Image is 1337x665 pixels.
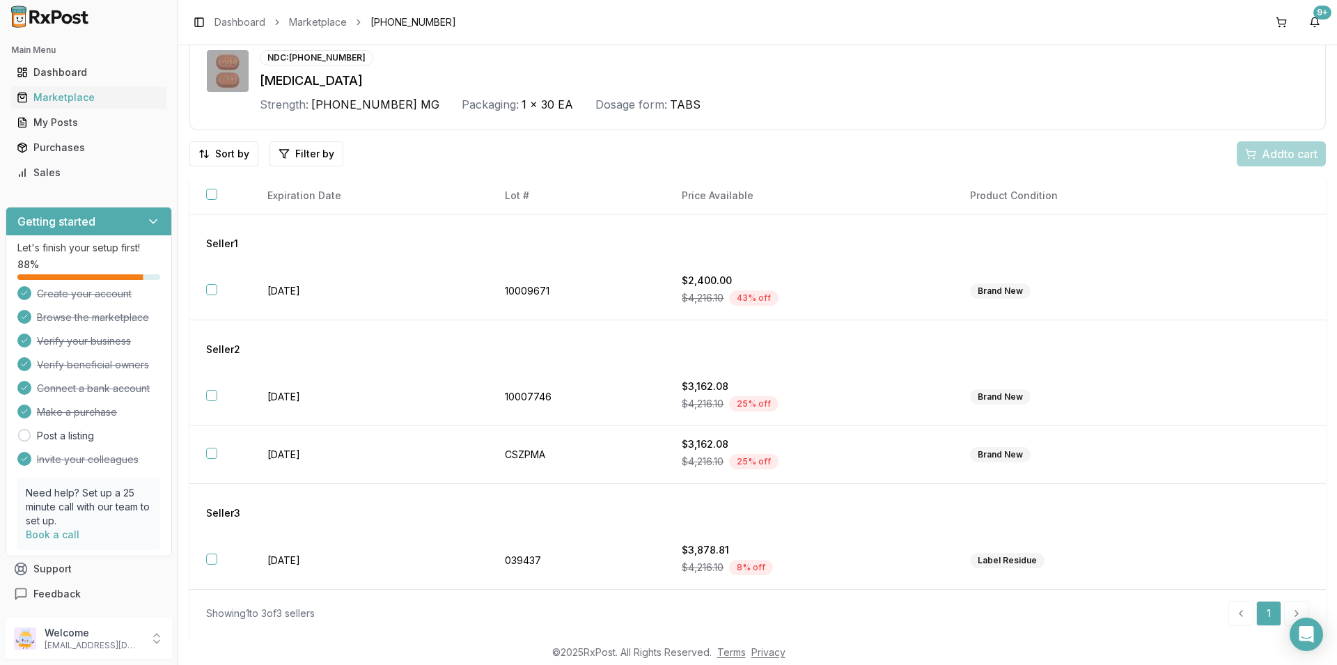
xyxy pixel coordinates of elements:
[6,136,172,159] button: Purchases
[682,455,724,469] span: $4,216.10
[189,141,258,166] button: Sort by
[17,91,161,104] div: Marketplace
[37,429,94,443] a: Post a listing
[251,178,488,214] th: Expiration Date
[729,560,773,575] div: 8 % off
[214,15,265,29] a: Dashboard
[14,627,36,650] img: User avatar
[488,178,665,214] th: Lot #
[682,561,724,574] span: $4,216.10
[11,60,166,85] a: Dashboard
[462,96,519,113] div: Packaging:
[682,291,724,305] span: $4,216.10
[206,343,240,357] span: Seller 2
[1290,618,1323,651] div: Open Intercom Messenger
[682,437,937,451] div: $3,162.08
[970,389,1031,405] div: Brand New
[6,6,95,28] img: RxPost Logo
[1304,11,1326,33] button: 9+
[488,532,665,590] td: 039437
[251,426,488,484] td: [DATE]
[206,607,315,620] div: Showing 1 to 3 of 3 sellers
[17,241,160,255] p: Let's finish your setup first!
[729,396,779,412] div: 25 % off
[682,380,937,393] div: $3,162.08
[26,529,79,540] a: Book a call
[17,258,39,272] span: 88 %
[970,283,1031,299] div: Brand New
[970,553,1045,568] div: Label Residue
[488,426,665,484] td: CSZPMA
[11,160,166,185] a: Sales
[6,61,172,84] button: Dashboard
[289,15,347,29] a: Marketplace
[295,147,334,161] span: Filter by
[6,581,172,607] button: Feedback
[269,141,343,166] button: Filter by
[17,141,161,155] div: Purchases
[522,96,573,113] span: 1 x 30 EA
[670,96,701,113] span: TABS
[311,96,439,113] span: [PHONE_NUMBER] MG
[251,368,488,426] td: [DATE]
[11,85,166,110] a: Marketplace
[1313,6,1331,19] div: 9+
[17,65,161,79] div: Dashboard
[6,86,172,109] button: Marketplace
[595,96,667,113] div: Dosage form:
[214,15,456,29] nav: breadcrumb
[206,237,238,251] span: Seller 1
[6,111,172,134] button: My Posts
[251,532,488,590] td: [DATE]
[206,506,240,520] span: Seller 3
[665,178,953,214] th: Price Available
[6,556,172,581] button: Support
[17,213,95,230] h3: Getting started
[729,454,779,469] div: 25 % off
[970,447,1031,462] div: Brand New
[260,50,373,65] div: NDC: [PHONE_NUMBER]
[45,640,141,651] p: [EMAIL_ADDRESS][DOMAIN_NAME]
[37,405,117,419] span: Make a purchase
[260,96,308,113] div: Strength:
[682,274,937,288] div: $2,400.00
[17,116,161,130] div: My Posts
[207,50,249,92] img: Biktarvy 50-200-25 MG TABS
[717,646,746,658] a: Terms
[488,263,665,320] td: 10009671
[729,290,779,306] div: 43 % off
[11,45,166,56] h2: Main Menu
[215,147,249,161] span: Sort by
[37,358,149,372] span: Verify beneficial owners
[37,334,131,348] span: Verify your business
[33,587,81,601] span: Feedback
[682,543,937,557] div: $3,878.81
[682,397,724,411] span: $4,216.10
[37,453,139,467] span: Invite your colleagues
[260,71,1308,91] div: [MEDICAL_DATA]
[1256,601,1281,626] a: 1
[6,162,172,184] button: Sales
[11,110,166,135] a: My Posts
[488,368,665,426] td: 10007746
[11,135,166,160] a: Purchases
[37,382,150,396] span: Connect a bank account
[1228,601,1309,626] nav: pagination
[251,263,488,320] td: [DATE]
[370,15,456,29] span: [PHONE_NUMBER]
[37,287,132,301] span: Create your account
[953,178,1221,214] th: Product Condition
[37,311,149,324] span: Browse the marketplace
[45,626,141,640] p: Welcome
[26,486,152,528] p: Need help? Set up a 25 minute call with our team to set up.
[17,166,161,180] div: Sales
[751,646,785,658] a: Privacy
